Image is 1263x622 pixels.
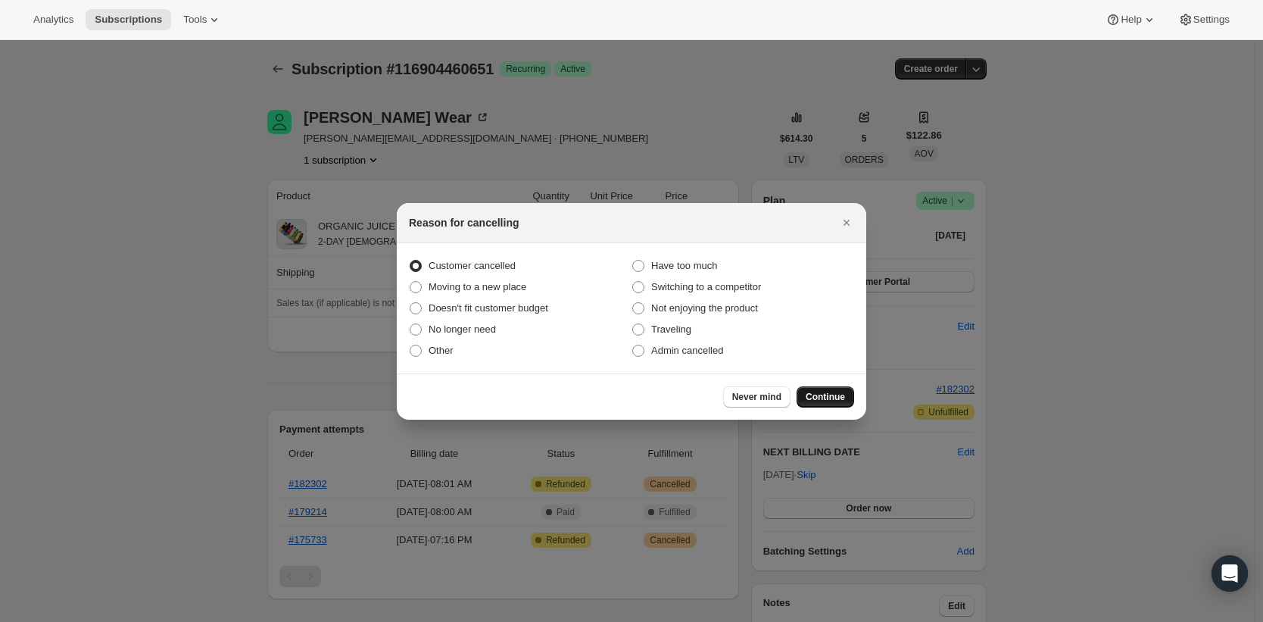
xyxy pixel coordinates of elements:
span: Doesn't fit customer budget [429,302,548,314]
span: Have too much [651,260,717,271]
span: Traveling [651,324,691,335]
span: Continue [806,391,845,403]
span: Not enjoying the product [651,302,758,314]
h2: Reason for cancelling [409,215,519,230]
button: Continue [797,386,854,408]
button: Close [836,212,857,233]
button: Help [1096,9,1165,30]
span: No longer need [429,324,496,335]
span: Moving to a new place [429,281,526,292]
span: Help [1121,14,1141,26]
span: Subscriptions [95,14,162,26]
span: Customer cancelled [429,260,516,271]
div: Open Intercom Messenger [1212,555,1248,592]
span: Admin cancelled [651,345,723,356]
span: Other [429,345,454,356]
button: Tools [174,9,231,30]
button: Settings [1169,9,1239,30]
span: Tools [183,14,207,26]
span: Switching to a competitor [651,281,761,292]
button: Analytics [24,9,83,30]
button: Subscriptions [86,9,171,30]
span: Settings [1193,14,1230,26]
span: Never mind [732,391,781,403]
button: Never mind [723,386,791,408]
span: Analytics [33,14,73,26]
